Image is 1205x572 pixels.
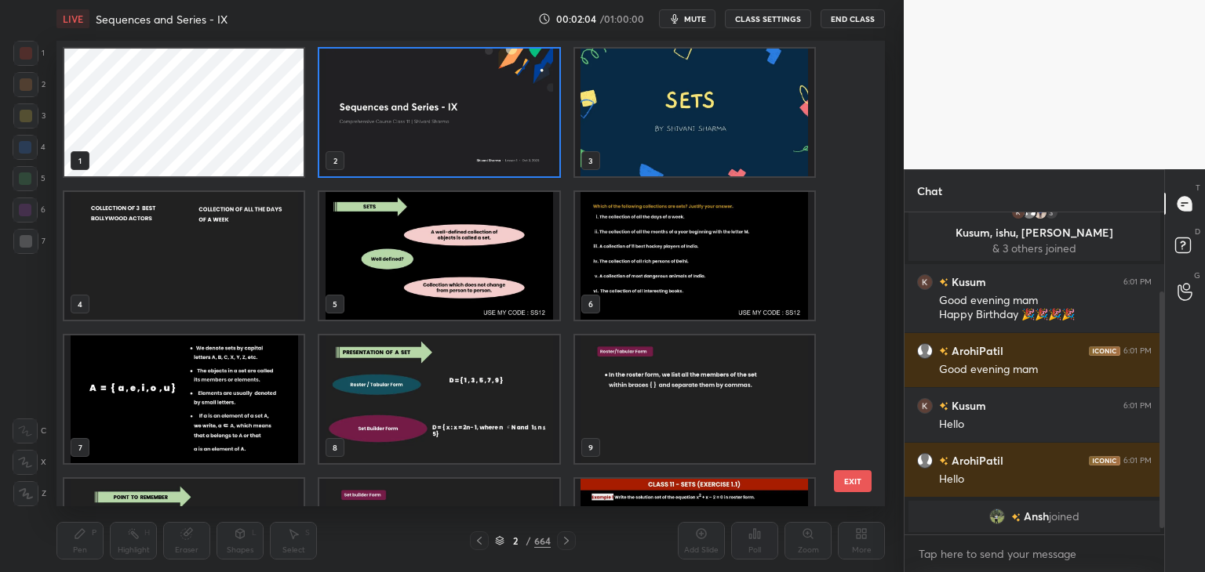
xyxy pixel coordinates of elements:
img: 6fb921ce-a054-11f0-b476-e6b0d0a4412a.jpg [319,49,559,176]
div: Good evening mam [939,362,1152,378]
span: mute [684,13,706,24]
div: Good evening mam Happy Birthday 🎉🎉🎉🎉 [939,293,1152,323]
img: 7f600530b7d7470a8ac5da17b2e154f1.jpg [989,509,1005,524]
img: 1759494659JK1ALB.pdf [319,192,559,320]
div: 2 [508,536,523,545]
div: 6:01 PM [1123,456,1152,465]
div: grid [905,212,1164,535]
img: no-rating-badge.077c3623.svg [939,457,948,465]
p: Kusum, ishu, [PERSON_NAME] [918,226,1151,239]
span: joined [1049,510,1079,523]
img: 3 [1010,205,1026,220]
img: default.png [917,343,933,359]
button: CLASS SETTINGS [725,9,811,28]
h6: ArohiPatil [948,342,1003,359]
button: mute [659,9,715,28]
h6: ArohiPatil [948,452,1003,469]
div: 6:01 PM [1123,346,1152,356]
img: no-rating-badge.077c3623.svg [1011,513,1021,522]
div: 3 [13,103,46,129]
img: 3 [917,274,933,290]
h4: Sequences and Series - IX [96,12,228,27]
div: 664 [534,534,551,548]
div: 2 [13,72,46,97]
img: no-rating-badge.077c3623.svg [939,347,948,356]
img: 1759494659JK1ALB.pdf [575,49,814,176]
img: a97c952d4dbf4a6db79c9cd7807e5e23.jpg [1032,205,1048,220]
p: G [1194,270,1200,281]
img: 1759494659JK1ALB.pdf [319,335,559,463]
div: C [13,418,46,443]
p: T [1196,182,1200,194]
div: 6:01 PM [1123,401,1152,411]
button: End Class [821,9,885,28]
div: 4 [13,135,46,160]
img: no-rating-badge.077c3623.svg [939,402,948,411]
h6: Kusum [948,397,986,414]
div: LIVE [56,9,89,28]
img: 1759494659JK1ALB.pdf [64,335,304,463]
img: no-rating-badge.077c3623.svg [939,278,948,287]
h6: Kusum [948,273,986,290]
div: 3 [1043,205,1059,220]
div: Hello [939,472,1152,487]
p: D [1195,226,1200,237]
p: Chat [905,170,955,212]
div: 7 [13,229,46,254]
img: 1759494659JK1ALB.pdf [575,192,814,320]
img: 1759494659JK1ALB.pdf [575,335,814,463]
img: default.png [917,453,933,469]
img: 3 [917,398,933,414]
div: 6 [13,197,46,223]
div: / [526,536,531,545]
div: Z [13,481,46,506]
img: default.png [1021,205,1037,220]
button: EXIT [834,470,872,492]
img: 1759494659JK1ALB.pdf [64,192,304,320]
p: & 3 others joined [918,242,1151,255]
div: 5 [13,166,46,191]
img: iconic-dark.1390631f.png [1089,456,1120,465]
img: iconic-dark.1390631f.png [1089,346,1120,356]
div: Hello [939,417,1152,433]
div: 1 [13,41,45,66]
div: grid [56,41,857,506]
span: Ansh [1024,510,1049,523]
div: X [13,450,46,475]
div: 6:01 PM [1123,277,1152,287]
